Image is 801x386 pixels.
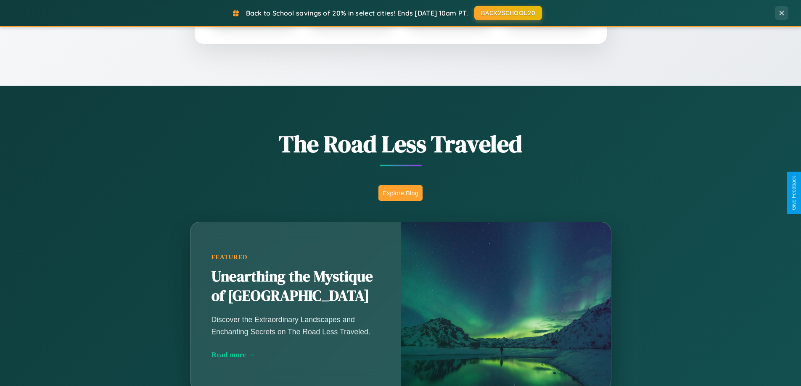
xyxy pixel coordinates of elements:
[791,176,797,210] div: Give Feedback
[211,314,380,337] p: Discover the Extraordinary Landscapes and Enchanting Secrets on The Road Less Traveled.
[211,350,380,359] div: Read more →
[148,128,653,160] h1: The Road Less Traveled
[246,9,468,17] span: Back to School savings of 20% in select cities! Ends [DATE] 10am PT.
[378,185,423,201] button: Explore Blog
[211,254,380,261] div: Featured
[474,6,542,20] button: BACK2SCHOOL20
[211,267,380,306] h2: Unearthing the Mystique of [GEOGRAPHIC_DATA]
